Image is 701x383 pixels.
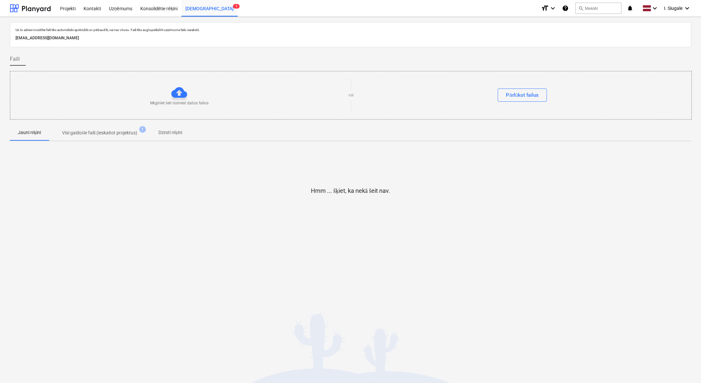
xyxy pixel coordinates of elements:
[627,4,633,12] i: notifications
[541,4,549,12] i: format_size
[668,351,701,383] iframe: Chat Widget
[158,129,182,136] p: Dzēsti rēķini
[10,71,692,120] div: Mēģiniet šeit nomest dažus failusvaiPārlūkot failus
[651,4,659,12] i: keyboard_arrow_down
[139,126,146,133] span: 1
[10,55,20,63] span: Faili
[506,91,539,99] div: Pārlūkot failus
[664,6,683,11] span: I. Siugale
[683,4,691,12] i: keyboard_arrow_down
[349,92,353,98] p: vai
[311,187,390,195] p: Hmm ... šķiet, ka nekā šeit nav.
[562,4,569,12] i: Zināšanu pamats
[575,3,621,14] button: Meklēt
[233,4,240,9] span: 1
[62,129,137,136] p: Visi gaidošie faili (ieskaitot projektus)
[150,100,209,106] p: Mēģiniet šeit nomest dažus failus
[16,35,685,42] p: [EMAIL_ADDRESS][DOMAIN_NAME]
[498,88,547,102] button: Pārlūkot failus
[549,4,557,12] i: keyboard_arrow_down
[578,6,584,11] span: search
[16,28,685,32] p: Uz šo adresi nosūtītie faili tiks automātiski apstrādāti un pārbaudīti, vai nav vīrusu. Faili tik...
[18,129,41,136] p: Jauni rēķini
